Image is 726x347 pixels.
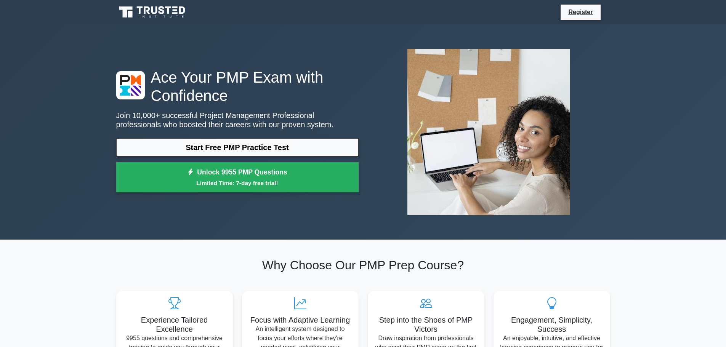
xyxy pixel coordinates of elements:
a: Unlock 9955 PMP QuestionsLimited Time: 7-day free trial! [116,162,359,193]
p: Join 10,000+ successful Project Management Professional professionals who boosted their careers w... [116,111,359,129]
h5: Engagement, Simplicity, Success [500,315,604,334]
h5: Experience Tailored Excellence [122,315,227,334]
h5: Focus with Adaptive Learning [248,315,353,325]
h1: Ace Your PMP Exam with Confidence [116,68,359,105]
h2: Why Choose Our PMP Prep Course? [116,258,610,272]
small: Limited Time: 7-day free trial! [126,179,349,187]
a: Register [564,7,597,17]
a: Start Free PMP Practice Test [116,138,359,157]
h5: Step into the Shoes of PMP Victors [374,315,478,334]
